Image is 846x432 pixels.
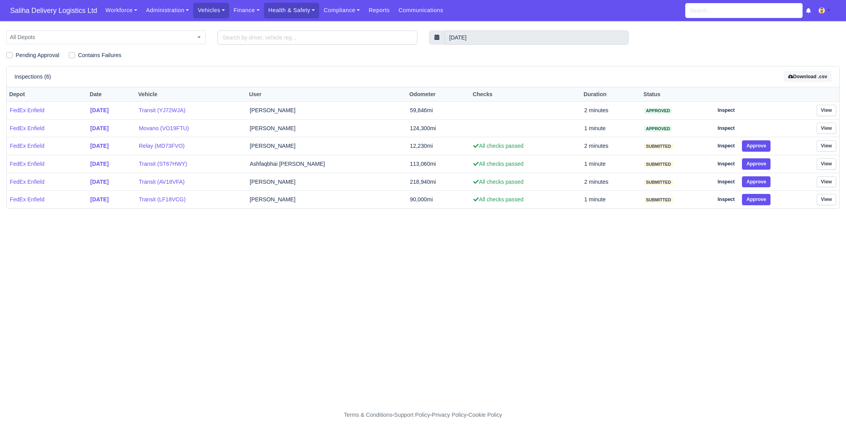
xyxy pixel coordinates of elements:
a: Reports [364,3,394,18]
td: 2 minutes [581,173,641,191]
th: Date [87,87,136,102]
a: Finance [229,3,264,18]
a: Saliha Delivery Logistics Ltd [6,3,101,18]
a: Privacy Policy [432,412,467,418]
a: [DATE] [90,160,133,168]
a: Transit (ST67HWY) [139,160,243,168]
a: Transit (YJ72WJA) [139,106,243,115]
strong: [DATE] [90,143,109,149]
a: Terms & Conditions [344,412,392,418]
button: Approve [742,140,771,152]
span: submitted [644,161,673,167]
td: 90,000mi [407,191,470,208]
td: [PERSON_NAME] [246,119,407,137]
label: Contains Failures [78,51,122,60]
div: - - - [200,410,646,419]
a: Support Policy [394,412,430,418]
strong: [DATE] [90,125,109,131]
th: Depot [7,87,87,102]
td: 1 minute [581,119,641,137]
span: approved [644,126,672,132]
a: Cookie Policy [468,412,502,418]
a: FedEx Enfield [10,160,84,168]
a: View [817,123,836,134]
td: 124,300mi [407,119,470,137]
a: Inspect [713,105,739,116]
a: Workforce [101,3,142,18]
label: Pending Approval [16,51,59,60]
a: Movano (VO19FTU) [139,124,243,133]
a: Relay (MD73FVO) [139,142,243,151]
th: Odometer [407,87,470,102]
a: Compliance [319,3,364,18]
td: [PERSON_NAME] [246,191,407,208]
td: 218,940mi [407,173,470,191]
h6: Inspections (6) [14,73,51,80]
td: 1 minute [581,155,641,173]
td: [PERSON_NAME] [246,173,407,191]
a: View [817,194,836,205]
a: FedEx Enfield [10,106,84,115]
span: submitted [644,179,673,185]
span: submitted [644,197,673,203]
a: [DATE] [90,106,133,115]
th: Vehicle [136,87,246,102]
button: Download .csv [784,71,832,82]
strong: [DATE] [90,179,109,185]
a: View [817,140,836,152]
td: 12,230mi [407,137,470,155]
a: [DATE] [90,124,133,133]
a: FedEx Enfield [10,124,84,133]
span: approved [644,108,672,114]
a: View [817,158,836,170]
span: All Depots [7,32,205,42]
a: Inspect [713,158,739,170]
span: All Depots [6,30,206,44]
td: 1 minute [581,191,641,208]
td: 2 minutes [581,102,641,120]
a: Health & Safety [264,3,320,18]
button: Approve [742,158,771,170]
td: [PERSON_NAME] [246,137,407,155]
a: View [817,176,836,188]
a: [DATE] [90,195,133,204]
a: [DATE] [90,142,133,151]
th: Status [641,87,710,102]
span: All checks passed [473,196,523,203]
a: FedEx Enfield [10,177,84,186]
strong: [DATE] [90,196,109,203]
strong: [DATE] [90,107,109,113]
input: Search... [685,3,803,18]
td: [PERSON_NAME] [246,102,407,120]
a: Inspect [713,123,739,134]
a: FedEx Enfield [10,195,84,204]
th: Checks [470,87,581,102]
input: Search by driver, vehicle reg... [217,30,417,45]
a: Inspect [713,140,739,152]
a: Inspect [713,194,739,205]
td: 59,846mi [407,102,470,120]
a: Inspect [713,176,739,188]
button: Approve [742,194,771,205]
strong: [DATE] [90,161,109,167]
span: submitted [644,143,673,149]
a: Transit (LF18VCG) [139,195,243,204]
a: Vehicles [193,3,229,18]
a: Transit (AV18VFA) [139,177,243,186]
a: Communications [394,3,448,18]
a: FedEx Enfield [10,142,84,151]
a: View [817,105,836,116]
a: [DATE] [90,177,133,186]
td: 113,060mi [407,155,470,173]
span: All checks passed [473,143,523,149]
a: Administration [142,3,193,18]
td: Ashfaqbhai [PERSON_NAME] [246,155,407,173]
td: 2 minutes [581,137,641,155]
span: All checks passed [473,161,523,167]
th: User [246,87,407,102]
span: All checks passed [473,179,523,185]
th: Duration [581,87,641,102]
button: Approve [742,176,771,188]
